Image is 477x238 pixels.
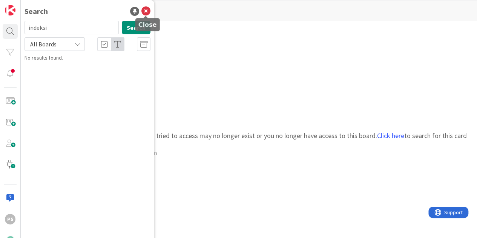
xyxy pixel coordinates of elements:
p: The card ID 9384 you tried to access may no longer exist or you no longer have access to this boa... [95,114,467,141]
div: The Kanban Zone Team [95,148,467,157]
div: Search [25,6,48,17]
h5: Close [138,21,157,28]
img: Visit kanbanzone.com [5,5,15,15]
span: All Boards [30,40,57,48]
button: Search [122,21,150,34]
div: No results found. [25,54,150,62]
input: Search for title... [25,21,119,34]
span: Support [16,1,34,10]
a: Click here [377,131,404,140]
div: PS [5,214,15,224]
